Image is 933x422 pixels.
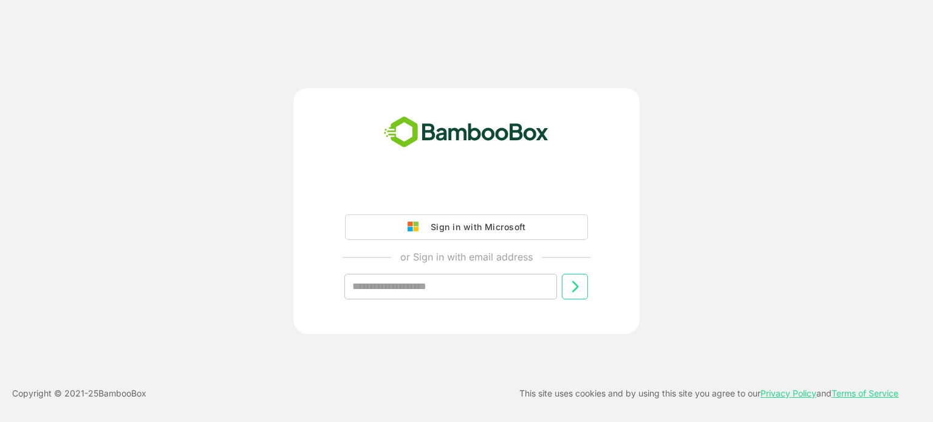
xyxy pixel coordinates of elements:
[339,180,594,207] iframe: Sign in with Google Button
[345,214,588,240] button: Sign in with Microsoft
[408,222,425,233] img: google
[400,250,533,264] p: or Sign in with email address
[12,386,146,401] p: Copyright © 2021- 25 BambooBox
[425,219,525,235] div: Sign in with Microsoft
[519,386,898,401] p: This site uses cookies and by using this site you agree to our and
[760,388,816,398] a: Privacy Policy
[832,388,898,398] a: Terms of Service
[377,112,555,152] img: bamboobox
